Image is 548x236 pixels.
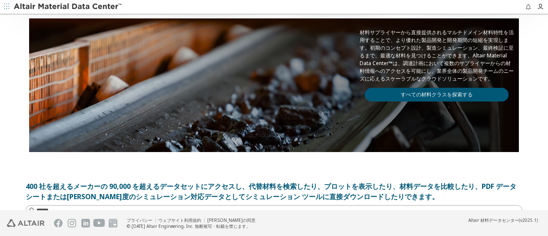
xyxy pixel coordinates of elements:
[26,182,516,201] font: 400 社を超えるメーカーの 90,000 を超えるデータセットにアクセスし、代替材料を検索したり、プロットを表示したり、材料データを比較したり、PDF データシートまたは[PERSON_NAM...
[127,223,250,229] font: © [DATE] Altair Engineering, Inc. 無断複写・転載を禁じます。
[14,3,123,11] img: Altair 材料データセンター
[127,217,152,223] a: プライバシー
[7,219,45,227] img: アルテアエンジニアリング
[360,29,514,82] font: 材料サプライヤーから直接提供されるマルチドメイン材料特性を活用することで、より優れた製品開発と開発期間の短縮を実現します。初期のコンセプト設計、製造シミュレーション、最終検証に至るまで、最適な材...
[158,217,201,223] a: ウェブサイト利用規約
[365,88,509,102] a: すべての材料クラスを探索する
[401,91,473,98] font: すべての材料クラスを探索する
[468,217,519,223] font: Altair 材料データセンター
[519,217,538,223] font: (v2025.1)
[207,217,256,223] a: [PERSON_NAME]の同意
